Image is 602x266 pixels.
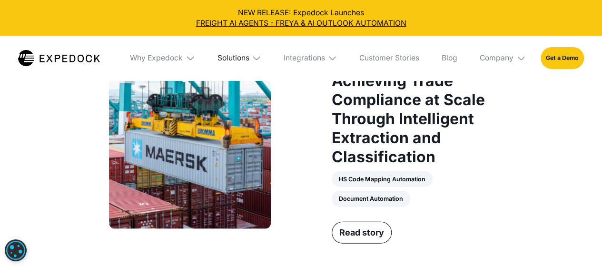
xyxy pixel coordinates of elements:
[122,36,202,80] div: Why Expedock
[8,8,595,29] div: NEW RELEASE: Expedock Launches
[284,53,325,63] div: Integrations
[541,47,584,69] a: Get a Demo
[276,36,345,80] div: Integrations
[8,18,595,29] a: FREIGHT AI AGENTS - FREYA & AI OUTLOOK AUTOMATION
[332,222,392,244] a: Read story
[480,53,513,63] div: Company
[130,53,183,63] div: Why Expedock
[217,53,249,63] div: Solutions
[434,36,465,80] a: Blog
[444,163,602,266] iframe: Chat Widget
[332,71,485,166] strong: Achieving Trade Compliance at Scale Through Intelligent Extraction and Classification
[472,36,533,80] div: Company
[210,36,269,80] div: Solutions
[352,36,427,80] a: Customer Stories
